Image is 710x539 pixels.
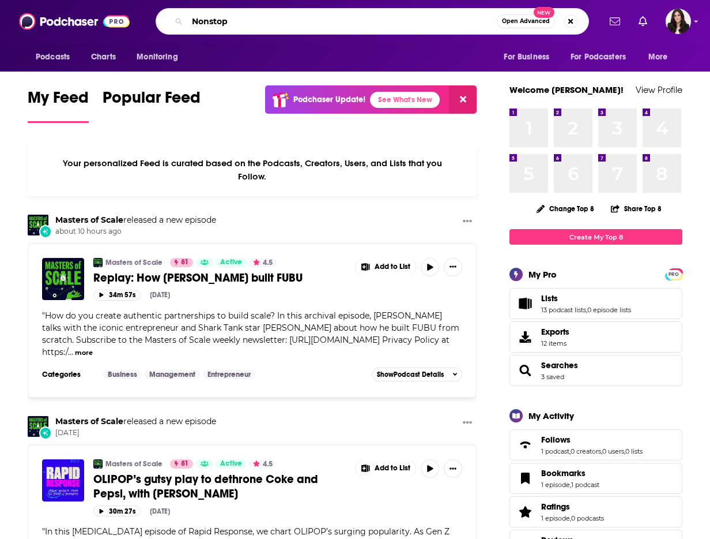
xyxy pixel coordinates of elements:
[458,215,477,229] button: Show More Button
[541,468,586,478] span: Bookmarks
[55,227,216,237] span: about 10 hours ago
[93,290,141,301] button: 34m 57s
[55,416,123,426] a: Masters of Scale
[84,46,123,68] a: Charts
[605,12,625,31] a: Show notifications dropdown
[375,464,410,473] span: Add to List
[103,88,201,114] span: Popular Feed
[634,12,652,31] a: Show notifications dropdown
[569,447,571,455] span: ,
[541,468,599,478] a: Bookmarks
[513,504,537,520] a: Ratings
[187,12,497,31] input: Search podcasts, credits, & more...
[509,321,682,353] a: Exports
[93,472,347,501] a: OLIPOP’s gutsy play to dethrone Coke and Pepsi, with [PERSON_NAME]
[93,472,318,501] span: OLIPOP’s gutsy play to dethrone Coke and Pepsi, with [PERSON_NAME]
[640,46,682,68] button: open menu
[170,459,193,469] a: 81
[571,447,601,455] a: 0 creators
[203,370,255,379] a: Entrepreneur
[571,481,599,489] a: 1 podcast
[571,49,626,65] span: For Podcasters
[513,437,537,453] a: Follows
[528,269,557,280] div: My Pro
[145,370,200,379] a: Management
[356,258,416,276] button: Show More Button
[666,9,691,34] span: Logged in as RebeccaShapiro
[220,257,242,268] span: Active
[504,49,549,65] span: For Business
[528,410,574,421] div: My Activity
[150,291,170,299] div: [DATE]
[105,258,163,267] a: Masters of Scale
[541,293,631,304] a: Lists
[181,458,188,470] span: 81
[541,435,643,445] a: Follows
[103,370,142,379] a: Business
[570,481,571,489] span: ,
[39,426,52,439] div: New Episode
[497,14,555,28] button: Open AdvancedNew
[648,49,668,65] span: More
[444,258,462,276] button: Show More Button
[372,368,463,381] button: ShowPodcast Details
[28,46,85,68] button: open menu
[541,481,570,489] a: 1 episode
[216,258,247,267] a: Active
[156,8,589,35] div: Search podcasts, credits, & more...
[530,201,601,216] button: Change Top 8
[601,447,602,455] span: ,
[541,373,564,381] a: 3 saved
[502,18,550,24] span: Open Advanced
[541,514,570,522] a: 1 episode
[19,10,130,32] img: Podchaser - Follow, Share and Rate Podcasts
[624,447,625,455] span: ,
[28,416,48,437] img: Masters of Scale
[93,258,103,267] img: Masters of Scale
[375,263,410,271] span: Add to List
[55,215,216,226] h3: released a new episode
[541,339,569,347] span: 12 items
[55,215,123,225] a: Masters of Scale
[667,270,681,279] span: PRO
[636,84,682,95] a: View Profile
[509,429,682,461] span: Follows
[42,459,84,501] a: OLIPOP’s gutsy play to dethrone Coke and Pepsi, with Ben Goodwin
[137,49,177,65] span: Monitoring
[42,258,84,300] img: Replay: How Daymond John built FUBU
[293,95,365,104] p: Podchaser Update!
[42,310,459,357] span: How do you create authentic partnerships to build scale? In this archival episode, [PERSON_NAME] ...
[68,347,73,357] span: ...
[103,88,201,123] a: Popular Feed
[105,459,163,469] a: Masters of Scale
[541,306,586,314] a: 13 podcast lists
[541,360,578,370] a: Searches
[444,459,462,478] button: Show More Button
[586,306,587,314] span: ,
[563,46,643,68] button: open menu
[602,447,624,455] a: 0 users
[509,355,682,386] span: Searches
[625,447,643,455] a: 0 lists
[55,428,216,438] span: [DATE]
[541,447,569,455] a: 1 podcast
[28,215,48,235] img: Masters of Scale
[541,293,558,304] span: Lists
[150,507,170,515] div: [DATE]
[509,463,682,494] span: Bookmarks
[170,258,193,267] a: 81
[541,501,570,512] span: Ratings
[216,459,247,469] a: Active
[513,295,537,312] a: Lists
[667,269,681,278] a: PRO
[513,329,537,345] span: Exports
[587,306,631,314] a: 0 episode lists
[93,271,303,285] span: Replay: How [PERSON_NAME] built FUBU
[377,370,444,379] span: Show Podcast Details
[250,459,276,469] button: 4.5
[570,514,571,522] span: ,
